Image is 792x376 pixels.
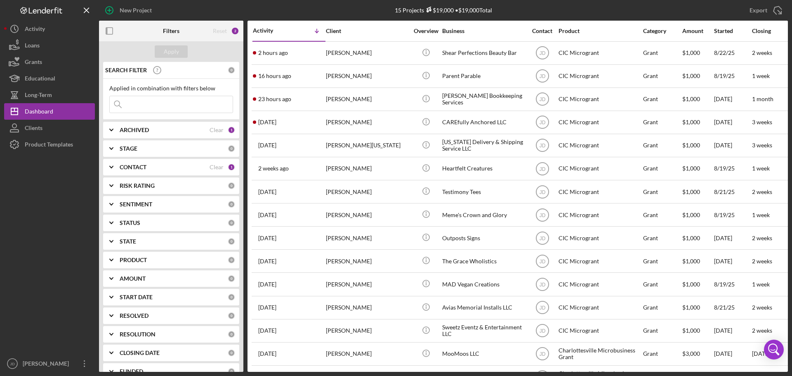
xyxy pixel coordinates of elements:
[752,165,770,172] time: 1 week
[752,118,772,125] time: 3 weeks
[643,111,681,133] div: Grant
[643,227,681,249] div: Grant
[442,297,525,319] div: Avias Memorial Installs LLC
[155,45,188,58] button: Apply
[752,327,772,334] time: 2 weeks
[258,350,276,357] time: 2025-06-17 01:30
[4,120,95,136] button: Clients
[539,258,545,264] text: JD
[682,72,700,79] span: $1,000
[764,340,784,359] div: Open Intercom Messenger
[643,88,681,110] div: Grant
[120,238,136,245] b: STATE
[539,50,545,56] text: JD
[326,28,408,34] div: Client
[752,188,772,195] time: 2 weeks
[4,136,95,153] button: Product Templates
[559,42,641,64] div: CIC Microgrant
[109,85,233,92] div: Applied in combination with filters below
[682,343,713,365] div: $3,000
[4,70,95,87] button: Educational
[643,273,681,295] div: Grant
[682,49,700,56] span: $1,000
[539,328,545,334] text: JD
[120,220,140,226] b: STATUS
[752,142,772,149] time: 3 weeks
[258,73,291,79] time: 2025-09-22 23:03
[326,273,408,295] div: [PERSON_NAME]
[539,143,545,149] text: JD
[559,65,641,87] div: CIC Microgrant
[228,349,235,357] div: 0
[442,227,525,249] div: Outposts Signs
[120,275,146,282] b: AMOUNT
[442,42,525,64] div: Shear Perfections Beauty Bar
[539,212,545,218] text: JD
[120,350,160,356] b: CLOSING DATE
[643,42,681,64] div: Grant
[326,135,408,156] div: [PERSON_NAME][US_STATE]
[539,235,545,241] text: JD
[4,54,95,70] button: Grants
[559,204,641,226] div: CIC Microgrant
[682,28,713,34] div: Amount
[228,66,235,74] div: 0
[442,135,525,156] div: [US_STATE] Delivery & Shipping Service LLC
[752,72,770,79] time: 1 week
[258,142,276,149] time: 2025-09-16 15:28
[559,135,641,156] div: CIC Microgrant
[4,355,95,372] button: JD[PERSON_NAME]
[752,95,773,102] time: 1 month
[714,111,751,133] div: [DATE]
[228,368,235,375] div: 0
[643,135,681,156] div: Grant
[326,42,408,64] div: [PERSON_NAME]
[4,37,95,54] button: Loans
[539,189,545,195] text: JD
[258,281,276,288] time: 2025-08-21 21:16
[752,234,772,241] time: 2 weeks
[258,304,276,311] time: 2025-08-21 02:18
[228,126,235,134] div: 1
[442,204,525,226] div: Meme's Crown and Glory
[4,21,95,37] a: Activity
[326,297,408,319] div: [PERSON_NAME]
[559,158,641,180] div: CIC Microgrant
[714,320,751,342] div: [DATE]
[643,28,681,34] div: Category
[442,181,525,203] div: Testimony Tees
[559,227,641,249] div: CIC Microgrant
[120,182,155,189] b: RISK RATING
[682,234,700,241] span: $1,000
[527,28,558,34] div: Contact
[25,70,55,89] div: Educational
[163,28,179,34] b: Filters
[559,181,641,203] div: CIC Microgrant
[714,88,751,110] div: [DATE]
[714,273,751,295] div: 8/19/25
[539,282,545,288] text: JD
[682,327,700,334] span: $1,000
[643,158,681,180] div: Grant
[682,118,700,125] span: $1,000
[559,320,641,342] div: CIC Microgrant
[326,65,408,87] div: [PERSON_NAME]
[539,97,545,102] text: JD
[25,103,53,122] div: Dashboard
[682,211,700,218] span: $1,000
[714,181,751,203] div: 8/21/25
[120,257,147,263] b: PRODUCT
[539,351,545,357] text: JD
[120,164,146,170] b: CONTACT
[682,281,700,288] span: $1,000
[539,166,545,172] text: JD
[258,96,291,102] time: 2025-09-22 16:44
[559,28,641,34] div: Product
[326,250,408,272] div: [PERSON_NAME]
[643,320,681,342] div: Grant
[228,219,235,227] div: 0
[25,87,52,105] div: Long-Term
